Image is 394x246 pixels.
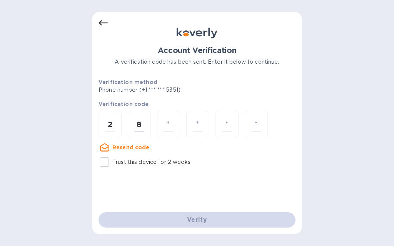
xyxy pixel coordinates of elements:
[98,46,295,55] h1: Account Verification
[98,58,295,66] p: A verification code has been sent. Enter it below to continue.
[112,158,190,166] p: Trust this device for 2 weeks
[98,79,157,85] b: Verification method
[98,100,295,108] p: Verification code
[112,144,150,150] u: Resend code
[98,86,239,94] p: Phone number (+1 *** *** 5351)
